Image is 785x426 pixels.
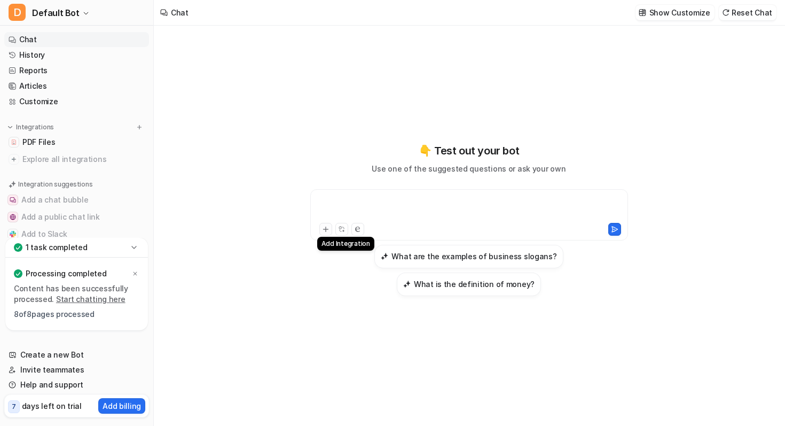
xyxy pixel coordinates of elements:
[4,347,149,362] a: Create a new Bot
[4,122,57,133] button: Integrations
[9,154,19,165] img: explore all integrations
[4,377,149,392] a: Help and support
[4,208,149,226] button: Add a public chat linkAdd a public chat link
[381,252,388,260] img: What are the examples of business slogans?
[4,79,149,94] a: Articles
[12,402,16,412] p: 7
[397,273,541,296] button: What is the definition of money?What is the definition of money?
[4,226,149,243] button: Add to SlackAdd to Slack
[22,151,145,168] span: Explore all integrations
[4,94,149,109] a: Customize
[6,123,14,131] img: expand menu
[414,278,535,290] h3: What is the definition of money?
[403,280,411,288] img: What is the definition of money?
[4,32,149,47] a: Chat
[171,7,189,18] div: Chat
[722,9,729,17] img: reset
[4,362,149,377] a: Invite teammates
[639,9,646,17] img: customize
[16,123,54,131] p: Integrations
[719,5,776,20] button: Reset Chat
[32,5,80,20] span: Default Bot
[4,63,149,78] a: Reports
[419,143,519,159] p: 👇 Test out your bot
[317,237,374,251] div: Add Integration
[103,400,141,412] p: Add billing
[14,283,139,305] p: Content has been successfully processed.
[4,135,149,150] a: PDF FilesPDF Files
[14,309,139,320] p: 8 of 8 pages processed
[10,197,16,203] img: Add a chat bubble
[22,400,82,412] p: days left on trial
[26,268,106,279] p: Processing completed
[98,398,145,414] button: Add billing
[26,242,88,253] p: 1 task completed
[10,214,16,220] img: Add a public chat link
[391,251,556,262] h3: What are the examples of business slogans?
[9,4,26,21] span: D
[4,152,149,167] a: Explore all integrations
[374,245,563,268] button: What are the examples of business slogans?What are the examples of business slogans?
[4,191,149,208] button: Add a chat bubbleAdd a chat bubble
[11,139,17,145] img: PDF Files
[635,5,715,20] button: Show Customize
[10,231,16,237] img: Add to Slack
[372,163,566,174] p: Use one of the suggested questions or ask your own
[22,137,55,148] span: PDF Files
[56,295,125,304] a: Start chatting here
[4,48,149,63] a: History
[649,7,710,18] p: Show Customize
[18,180,92,189] p: Integration suggestions
[136,123,143,131] img: menu_add.svg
